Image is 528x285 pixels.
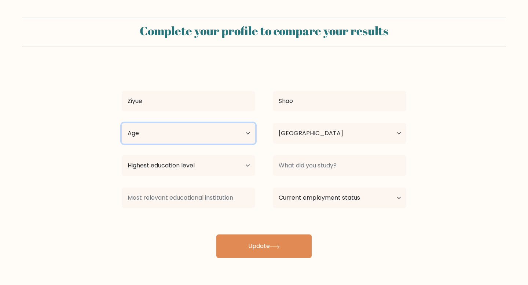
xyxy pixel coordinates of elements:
[216,234,312,258] button: Update
[122,188,255,208] input: Most relevant educational institution
[273,91,406,111] input: Last name
[122,91,255,111] input: First name
[26,24,502,38] h2: Complete your profile to compare your results
[273,155,406,176] input: What did you study?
